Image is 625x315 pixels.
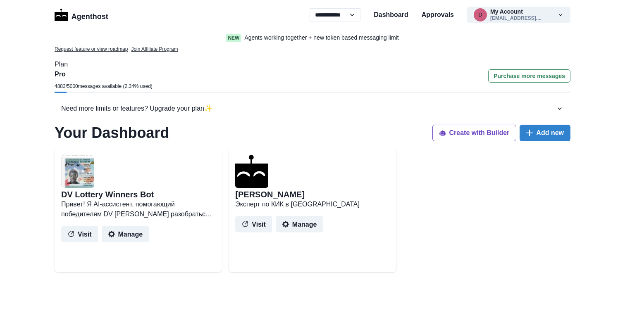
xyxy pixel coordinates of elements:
[235,216,272,232] button: Visit
[55,45,128,53] a: Request feature or view roadmap
[244,33,398,42] p: Agents working together + new token based messaging limit
[209,33,416,42] a: NewAgents working together + new token based messaging limit
[422,10,454,20] a: Approvals
[61,226,98,242] button: Visit
[488,69,570,83] button: Purchase more messages
[61,189,154,199] h2: DV Lottery Winners Bot
[102,226,150,242] button: Manage
[235,189,305,199] h2: [PERSON_NAME]
[55,124,169,142] h1: Your Dashboard
[235,199,389,209] p: Эксперт по КИК в [GEOGRAPHIC_DATA]
[55,8,108,22] a: LogoAgenthost
[61,104,556,114] div: Need more limits or features? Upgrade your plan ✨
[55,100,570,117] button: Need more limits or features? Upgrade your plan✨
[226,34,241,42] span: New
[61,155,94,188] img: user%2F4982%2F0a82ad49-0c11-4db2-8460-9bccea86efbc
[520,125,570,141] button: Add new
[55,59,570,69] p: Plan
[432,125,517,141] button: Create with Builder
[61,199,215,219] p: Привет! Я AI-ассистент, помогающий победителям DV [PERSON_NAME] разобраться в дальнейших шагах.
[55,9,68,21] img: Logo
[72,8,108,22] p: Agenthost
[55,69,153,79] p: Pro
[235,155,268,188] img: agenthostmascotdark.ico
[467,7,570,23] button: dmitryturk2@gmail.comMy Account[EMAIL_ADDRESS]....
[131,45,178,53] a: Join Affiliate Program
[55,83,153,90] p: 4883 / 5000 messages available ( 2.34 % used)
[488,69,570,92] a: Purchase more messages
[276,216,324,232] button: Manage
[374,10,408,20] a: Dashboard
